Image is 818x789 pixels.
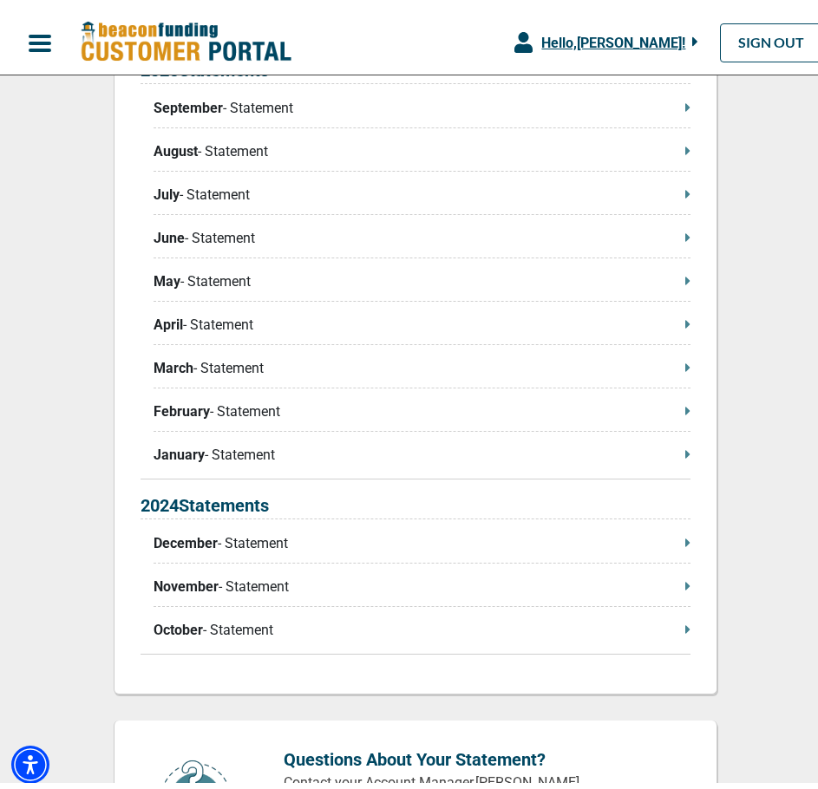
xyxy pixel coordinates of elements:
div: Accessibility Menu [11,740,49,778]
p: - Statement [154,614,690,635]
p: - Statement [154,527,690,548]
img: Beacon Funding Customer Portal Logo [80,15,291,59]
p: - Statement [154,571,690,591]
span: March [154,352,193,373]
span: August [154,135,198,156]
span: April [154,309,183,329]
span: November [154,571,219,591]
span: May [154,265,180,286]
p: - Statement [154,309,690,329]
span: July [154,179,180,199]
span: September [154,92,223,113]
p: - Statement [154,439,690,460]
span: January [154,439,205,460]
p: 2024 Statements [141,486,690,513]
p: - Statement [154,395,690,416]
p: Questions About Your Statement? [284,740,691,766]
p: - Statement [154,222,690,243]
span: October [154,614,203,635]
p: - Statement [154,352,690,373]
p: - Statement [154,265,690,286]
span: December [154,527,218,548]
p: - Statement [154,179,690,199]
p: - Statement [154,135,690,156]
span: Hello, [PERSON_NAME] ! [541,29,685,45]
span: February [154,395,210,416]
p: - Statement [154,92,690,113]
span: June [154,222,185,243]
p: Contact your Account Manager, [PERSON_NAME] [284,766,691,787]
